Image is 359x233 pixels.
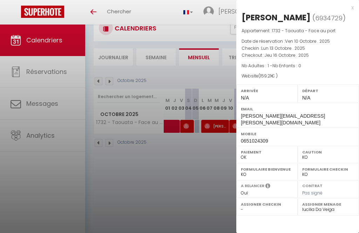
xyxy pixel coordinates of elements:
[241,183,264,189] label: A relancer
[258,73,278,79] span: ( € )
[302,166,354,173] label: Formulaire Checkin
[312,13,346,23] span: ( )
[242,12,311,23] div: [PERSON_NAME]
[260,73,271,79] span: 159.21
[241,95,249,101] span: N/A
[241,138,268,144] span: 0651024309
[302,183,323,187] label: Contrat
[242,27,354,34] p: Appartement :
[236,4,354,12] div: x
[302,201,354,208] label: Assigner Menage
[302,95,310,101] span: N/A
[315,14,343,22] span: 6934729
[242,38,354,45] p: Date de réservation :
[265,183,270,191] i: Sélectionner OUI si vous souhaiter envoyer les séquences de messages post-checkout
[241,201,293,208] label: Assigner Checkin
[241,166,293,173] label: Formulaire Bienvenue
[242,45,354,52] p: Checkin :
[241,130,354,137] label: Mobile
[302,87,354,94] label: Départ
[272,28,336,34] span: 1732 - Taouata - Face au port
[241,87,293,94] label: Arrivée
[302,149,354,156] label: Caution
[302,190,323,196] span: Pas signé
[264,52,309,58] span: Jeu 16 Octobre . 2025
[242,73,354,80] div: Website
[242,63,301,69] span: Nb Adultes : 1 -
[241,149,293,156] label: Paiement
[261,45,305,51] span: Lun 13 Octobre . 2025
[272,63,301,69] span: Nb Enfants : 0
[242,52,354,59] p: Checkout :
[241,113,325,125] span: [PERSON_NAME][EMAIL_ADDRESS][PERSON_NAME][DOMAIN_NAME]
[285,38,330,44] span: Ven 10 Octobre . 2025
[241,105,354,112] label: Email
